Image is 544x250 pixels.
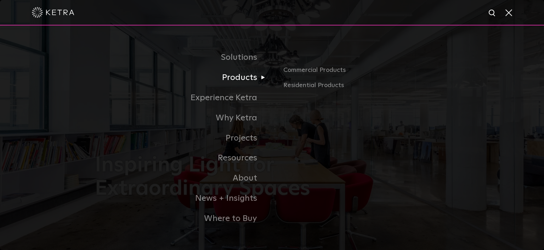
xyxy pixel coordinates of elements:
a: Projects [95,128,272,148]
a: Residential Products [283,80,449,91]
a: Why Ketra [95,108,272,128]
a: Where to Buy [95,209,272,229]
a: Commercial Products [283,65,449,80]
a: About [95,168,272,188]
img: search icon [488,9,497,18]
div: Navigation Menu [95,47,449,228]
a: Resources [95,148,272,168]
a: Experience Ketra [95,88,272,108]
img: ketra-logo-2019-white [32,7,74,18]
a: Solutions [95,47,272,68]
a: Products [95,68,272,88]
a: News + Insights [95,188,272,209]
